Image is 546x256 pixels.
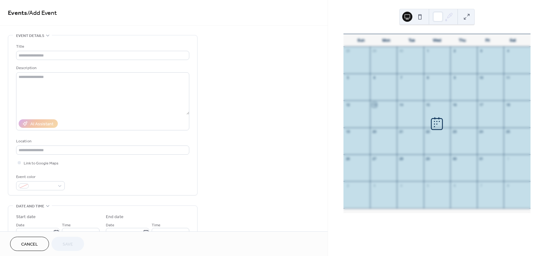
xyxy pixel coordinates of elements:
[372,183,377,188] div: 3
[16,138,188,145] div: Location
[475,34,500,47] div: Fri
[452,75,457,80] div: 9
[345,183,350,188] div: 2
[16,174,64,180] div: Event color
[399,156,403,161] div: 28
[16,214,36,220] div: Start date
[450,34,475,47] div: Thu
[106,214,124,220] div: End date
[452,129,457,134] div: 23
[479,49,484,53] div: 3
[10,237,49,251] button: Cancel
[152,222,161,229] span: Time
[62,222,71,229] span: Time
[16,43,188,50] div: Title
[106,222,114,229] span: Date
[399,183,403,188] div: 4
[16,65,188,71] div: Description
[16,33,44,39] span: Event details
[506,102,510,107] div: 18
[506,49,510,53] div: 4
[372,75,377,80] div: 6
[426,129,430,134] div: 22
[16,203,44,210] span: Date and time
[500,34,525,47] div: Sat
[345,156,350,161] div: 26
[506,129,510,134] div: 25
[426,75,430,80] div: 8
[24,160,58,167] span: Link to Google Maps
[452,183,457,188] div: 6
[374,34,399,47] div: Mon
[506,183,510,188] div: 8
[426,183,430,188] div: 5
[349,34,374,47] div: Sun
[452,49,457,53] div: 2
[506,75,510,80] div: 11
[8,7,27,19] a: Events
[479,75,484,80] div: 10
[399,102,403,107] div: 14
[27,7,57,19] span: / Add Event
[426,156,430,161] div: 29
[479,102,484,107] div: 17
[16,222,25,229] span: Date
[372,102,377,107] div: 13
[424,34,450,47] div: Wed
[345,75,350,80] div: 5
[479,156,484,161] div: 31
[452,156,457,161] div: 30
[345,129,350,134] div: 19
[372,156,377,161] div: 27
[345,102,350,107] div: 12
[372,129,377,134] div: 20
[426,102,430,107] div: 15
[345,49,350,53] div: 28
[399,75,403,80] div: 7
[426,49,430,53] div: 1
[506,156,510,161] div: 1
[399,129,403,134] div: 21
[479,183,484,188] div: 7
[479,129,484,134] div: 24
[399,34,424,47] div: Tue
[399,49,403,53] div: 30
[21,241,38,248] span: Cancel
[452,102,457,107] div: 16
[372,49,377,53] div: 29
